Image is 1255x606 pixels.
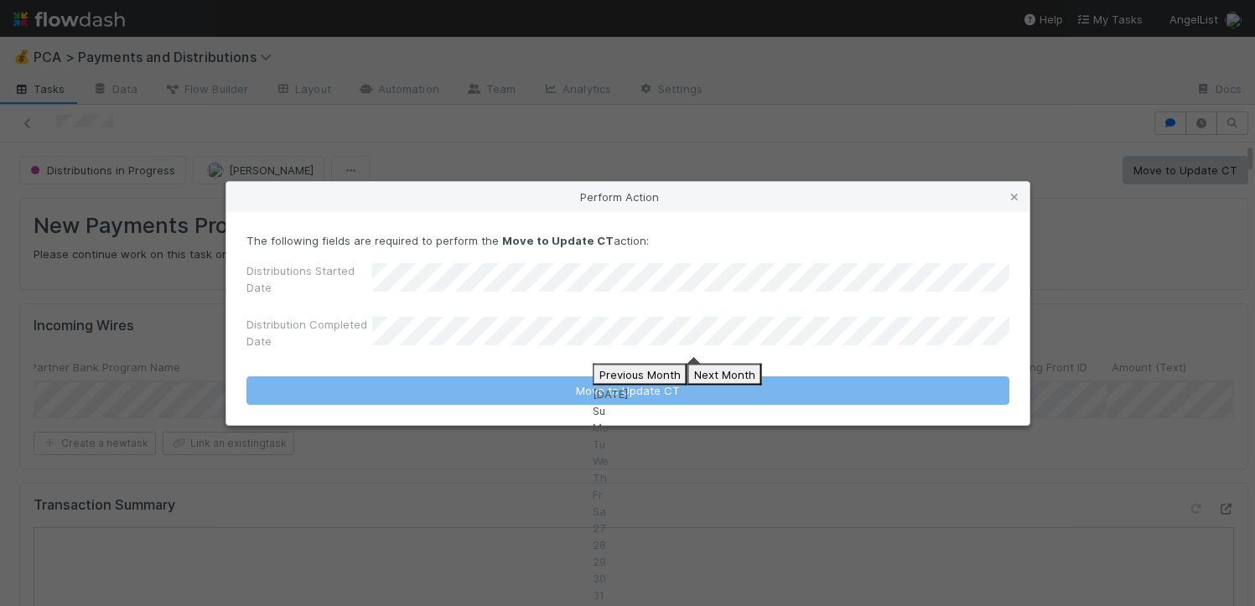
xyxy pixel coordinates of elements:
div: Choose Wednesday, July 30th, 2025 [593,570,762,587]
strong: Move to Update CT [502,234,614,247]
div: Saturday [593,503,762,520]
div: Choose Thursday, July 31st, 2025 [593,587,762,603]
div: Friday [593,486,762,503]
span: Previous Month [599,368,681,381]
div: Tuesday [593,436,762,453]
div: Thursday [593,469,762,486]
div: Monday [593,419,762,436]
div: Sunday [593,402,762,419]
span: Next Month [694,368,755,381]
div: Choose Tuesday, July 29th, 2025 [593,553,762,570]
div: [DATE] [593,386,762,402]
button: Next Month [687,364,762,386]
p: The following fields are required to perform the action: [246,232,1009,249]
label: Distribution Completed Date [246,316,372,350]
div: Choose Sunday, July 27th, 2025 [593,520,762,536]
div: Wednesday [593,453,762,469]
div: Choose Monday, July 28th, 2025 [593,536,762,553]
label: Distributions Started Date [246,262,372,296]
div: Perform Action [226,182,1029,212]
button: Move to Update CT [246,376,1009,405]
button: Previous Month [593,364,687,386]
